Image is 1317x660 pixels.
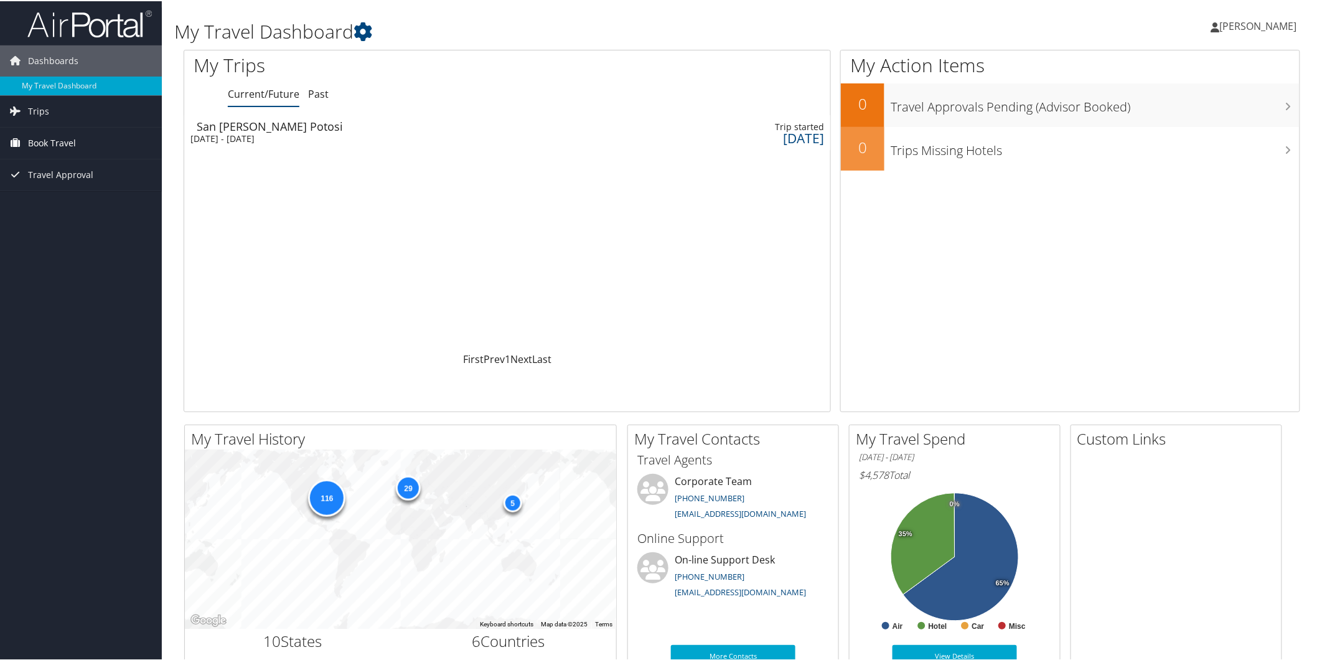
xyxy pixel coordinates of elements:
a: First [463,351,484,365]
img: airportal-logo.png [27,8,152,37]
a: [PERSON_NAME] [1211,6,1310,44]
a: [EMAIL_ADDRESS][DOMAIN_NAME] [675,507,806,518]
h3: Travel Agents [637,450,829,468]
tspan: 0% [950,499,960,507]
a: [PHONE_NUMBER] [675,491,744,502]
h2: Countries [410,629,607,651]
a: 0Trips Missing Hotels [841,126,1300,169]
tspan: 65% [996,578,1010,586]
span: Book Travel [28,126,76,158]
a: Current/Future [228,86,299,100]
text: Hotel [929,621,947,629]
div: [DATE] - [DATE] [190,132,555,143]
img: Google [188,611,229,628]
span: $4,578 [859,467,889,481]
h2: States [194,629,391,651]
div: 29 [396,474,421,499]
span: 6 [472,629,480,650]
h2: Custom Links [1077,427,1282,448]
span: Map data ©2025 [541,620,588,626]
a: 0Travel Approvals Pending (Advisor Booked) [841,82,1300,126]
a: [EMAIL_ADDRESS][DOMAIN_NAME] [675,585,806,596]
a: Next [510,351,532,365]
span: 10 [263,629,281,650]
span: Dashboards [28,44,78,75]
a: Open this area in Google Maps (opens a new window) [188,611,229,628]
a: Past [308,86,329,100]
span: [PERSON_NAME] [1220,18,1297,32]
div: 116 [308,478,345,515]
h1: My Trips [194,51,552,77]
button: Keyboard shortcuts [480,619,533,628]
a: Prev [484,351,505,365]
h2: My Travel Contacts [634,427,838,448]
h2: 0 [841,136,884,157]
li: Corporate Team [631,473,835,524]
h1: My Travel Dashboard [174,17,931,44]
div: San [PERSON_NAME] Potosi [197,120,561,131]
a: Terms (opens in new tab) [595,620,612,626]
li: On-line Support Desk [631,551,835,602]
h3: Trips Missing Hotels [891,134,1300,158]
h1: My Action Items [841,51,1300,77]
h3: Travel Approvals Pending (Advisor Booked) [891,91,1300,115]
h2: 0 [841,92,884,113]
tspan: 35% [899,529,912,537]
h6: [DATE] - [DATE] [859,450,1051,462]
text: Car [972,621,985,629]
div: [DATE] [643,131,824,143]
div: Trip started [643,120,824,131]
h3: Online Support [637,529,829,546]
text: Air [893,621,903,629]
span: Travel Approval [28,158,93,189]
h2: My Travel History [191,427,616,448]
h2: My Travel Spend [856,427,1060,448]
a: [PHONE_NUMBER] [675,570,744,581]
h6: Total [859,467,1051,481]
span: Trips [28,95,49,126]
a: Last [532,351,551,365]
a: 1 [505,351,510,365]
text: Misc [1009,621,1026,629]
div: 5 [503,493,522,511]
